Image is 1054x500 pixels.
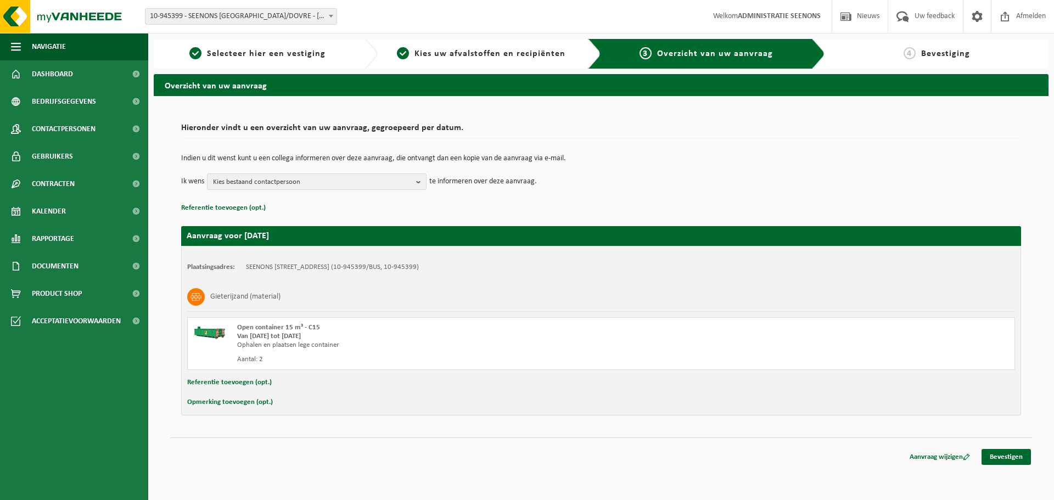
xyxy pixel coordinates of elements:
[181,173,204,190] p: Ik wens
[383,47,580,60] a: 2Kies uw afvalstoffen en recipiënten
[32,88,96,115] span: Bedrijfsgegevens
[207,173,427,190] button: Kies bestaand contactpersoon
[32,225,74,252] span: Rapportage
[32,307,121,335] span: Acceptatievoorwaarden
[187,232,269,240] strong: Aanvraag voor [DATE]
[921,49,970,58] span: Bevestiging
[657,49,773,58] span: Overzicht van uw aanvraag
[181,155,1021,162] p: Indien u dit wenst kunt u een collega informeren over deze aanvraag, die ontvangt dan een kopie v...
[154,74,1049,95] h2: Overzicht van uw aanvraag
[145,9,337,24] span: 10-945399 - SEENONS BELGIUM/DOVRE - WEELDE
[213,174,412,190] span: Kies bestaand contactpersoon
[187,263,235,271] strong: Plaatsingsadres:
[237,341,645,350] div: Ophalen en plaatsen lege container
[210,288,281,306] h3: Gieterijzand (material)
[145,8,337,25] span: 10-945399 - SEENONS BELGIUM/DOVRE - WEELDE
[181,201,266,215] button: Referentie toevoegen (opt.)
[246,263,419,272] td: SEENONS [STREET_ADDRESS] (10-945399/BUS, 10-945399)
[904,47,916,59] span: 4
[32,252,79,280] span: Documenten
[738,12,821,20] strong: ADMINISTRATIE SEENONS
[429,173,537,190] p: te informeren over deze aanvraag.
[32,115,96,143] span: Contactpersonen
[397,47,409,59] span: 2
[207,49,326,58] span: Selecteer hier een vestiging
[982,449,1031,465] a: Bevestigen
[32,33,66,60] span: Navigatie
[237,333,301,340] strong: Van [DATE] tot [DATE]
[901,449,978,465] a: Aanvraag wijzigen
[414,49,565,58] span: Kies uw afvalstoffen en recipiënten
[181,123,1021,138] h2: Hieronder vindt u een overzicht van uw aanvraag, gegroepeerd per datum.
[187,375,272,390] button: Referentie toevoegen (opt.)
[187,395,273,409] button: Opmerking toevoegen (opt.)
[189,47,201,59] span: 1
[32,280,82,307] span: Product Shop
[159,47,356,60] a: 1Selecteer hier een vestiging
[32,198,66,225] span: Kalender
[237,324,320,331] span: Open container 15 m³ - C15
[32,143,73,170] span: Gebruikers
[32,170,75,198] span: Contracten
[237,355,645,364] div: Aantal: 2
[640,47,652,59] span: 3
[32,60,73,88] span: Dashboard
[193,323,226,340] img: HK-XC-15-GN-00.png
